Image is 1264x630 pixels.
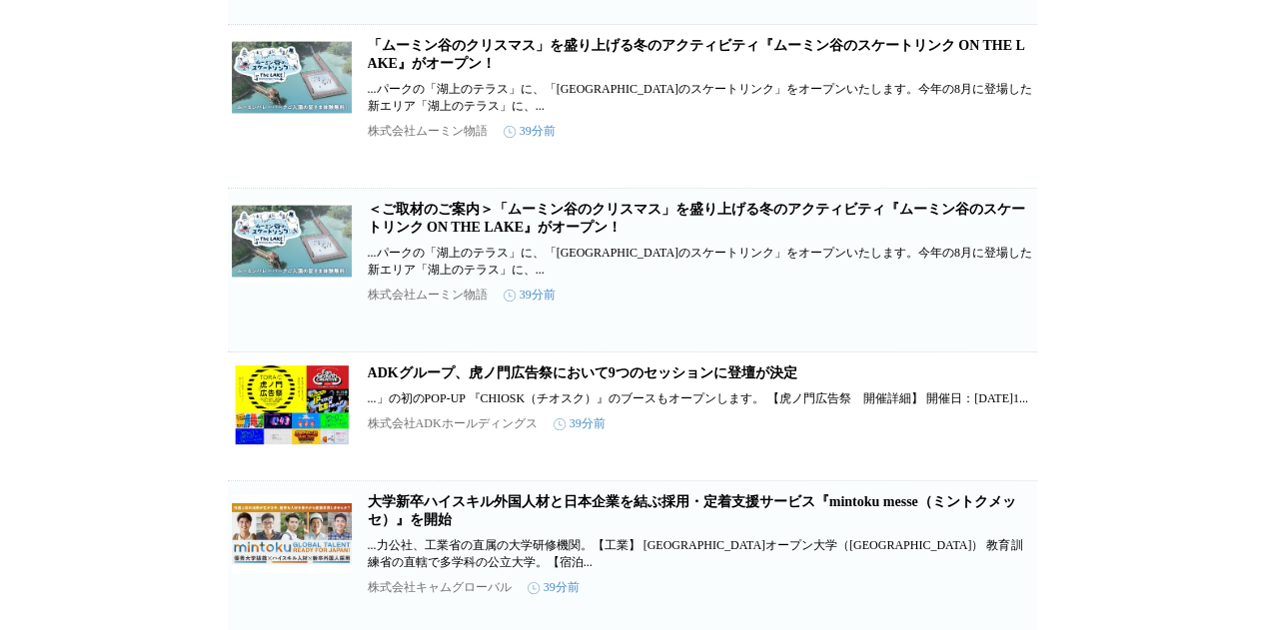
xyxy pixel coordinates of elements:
[504,123,556,140] time: 39分前
[232,201,352,281] img: ＜ご取材のご案内＞「ムーミン谷のクリスマス」を盛り上げる冬のアクティビティ『ムーミン谷のスケートリンク ON THE LAKE』がオープン！
[368,123,488,140] p: 株式会社ムーミン物語
[368,38,1025,71] a: 「ムーミン谷のクリスマス」を盛り上げる冬のアクティビティ『ムーミン谷のスケートリンク ON THE LAKE』がオープン！
[232,37,352,117] img: 「ムーミン谷のクリスマス」を盛り上げる冬のアクティビティ『ムーミン谷のスケートリンク ON THE LAKE』がオープン！
[368,287,488,304] p: 株式会社ムーミン物語
[368,494,1016,527] a: 大学新卒ハイスキル外国人材と日本企業を結ぶ採用・定着支援サービス『mintoku messe（ミントクメッセ）』を開始
[368,390,1033,407] p: ...」の初のPOP-UP 『CHIOSK（チオスク）』のブースもオープンします。 【虎ノ門広告祭 開催詳細】 開催日：[DATE]1...
[368,415,538,432] p: 株式会社ADKホールディングス
[368,81,1033,115] p: ...パークの「湖上のテラス」に、「[GEOGRAPHIC_DATA]のスケートリンク」をオープンいたします。今年の8月に登場した新エリア「湖上のテラス」に、...
[368,579,512,596] p: 株式会社キャムグローバル
[368,537,1033,571] p: ...力公社、工業省の直属の大学研修機関。【工業】 [GEOGRAPHIC_DATA]オープン大学（[GEOGRAPHIC_DATA]） 教育訓練省の直轄で多学科の公立大学。【宿泊...
[528,579,580,596] time: 39分前
[232,364,352,444] img: ADKグループ、虎ノ門広告祭において9つのセッションに登壇が決定
[368,202,1025,235] a: ＜ご取材のご案内＞「ムーミン谷のクリスマス」を盛り上げる冬のアクティビティ『ムーミン谷のスケートリンク ON THE LAKE』がオープン！
[554,415,606,432] time: 39分前
[368,245,1033,279] p: ...パークの「湖上のテラス」に、「[GEOGRAPHIC_DATA]のスケートリンク」をオープンいたします。今年の8月に登場した新エリア「湖上のテラス」に、...
[232,493,352,573] img: 大学新卒ハイスキル外国人材と日本企業を結ぶ採用・定着支援サービス『mintoku messe（ミントクメッセ）』を開始
[368,365,797,380] a: ADKグループ、虎ノ門広告祭において9つのセッションに登壇が決定
[504,287,556,304] time: 39分前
